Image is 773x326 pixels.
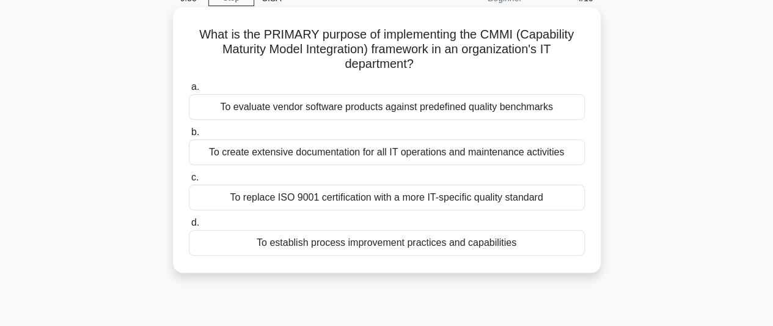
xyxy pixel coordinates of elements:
div: To evaluate vendor software products against predefined quality benchmarks [189,94,585,120]
div: To establish process improvement practices and capabilities [189,230,585,256]
div: To create extensive documentation for all IT operations and maintenance activities [189,139,585,165]
h5: What is the PRIMARY purpose of implementing the CMMI (Capability Maturity Model Integration) fram... [188,27,586,72]
span: d. [191,217,199,228]
span: c. [191,172,199,182]
span: b. [191,127,199,137]
div: To replace ISO 9001 certification with a more IT-specific quality standard [189,185,585,210]
span: a. [191,81,199,92]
